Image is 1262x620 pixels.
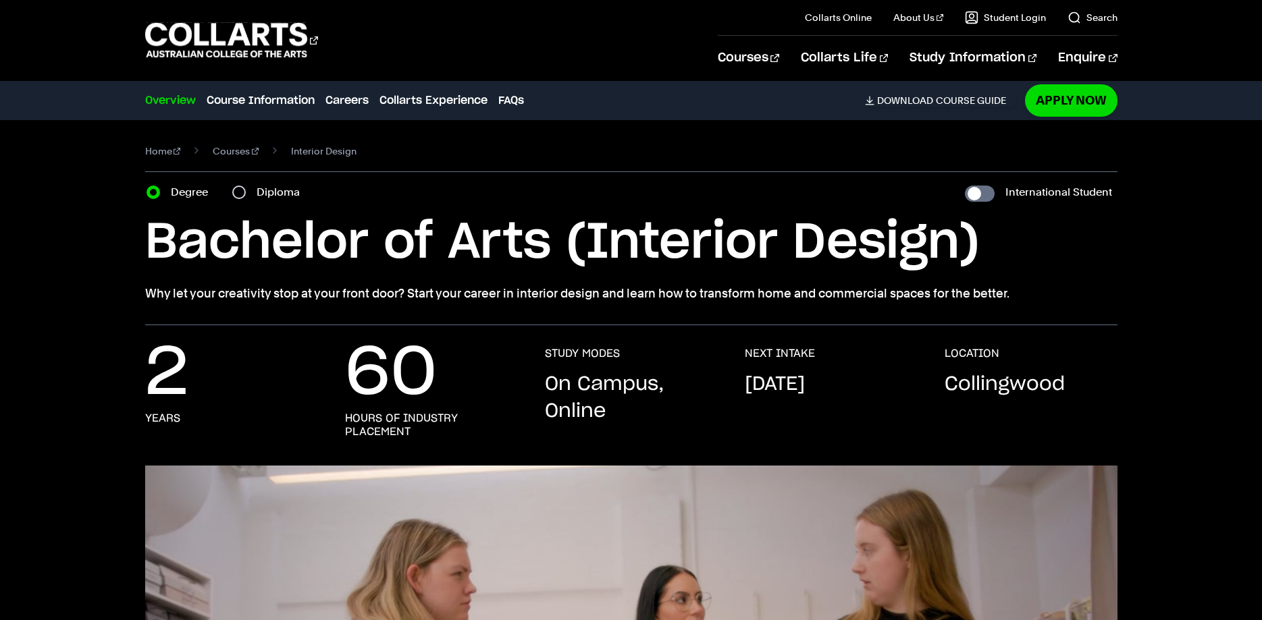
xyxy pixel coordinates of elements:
a: Collarts Experience [379,92,488,109]
h3: years [145,412,180,425]
p: [DATE] [745,371,805,398]
p: On Campus, Online [545,371,718,425]
p: 2 [145,347,188,401]
span: Download [877,94,933,107]
a: Overview [145,92,196,109]
a: Careers [325,92,369,109]
a: Search [1068,11,1118,24]
h3: hours of industry placement [345,412,518,439]
div: Go to homepage [145,21,318,59]
a: DownloadCourse Guide [865,94,1017,107]
label: International Student [1005,183,1112,202]
a: Collarts Online [805,11,872,24]
a: FAQs [498,92,524,109]
a: Enquire [1058,36,1117,80]
span: Interior Design [291,142,357,161]
h3: NEXT INTAKE [745,347,815,360]
p: Collingwood [945,371,1065,398]
h1: Bachelor of Arts (Interior Design) [145,213,1118,273]
h3: LOCATION [945,347,999,360]
a: Course Information [207,92,315,109]
p: Why let your creativity stop at your front door? Start your career in interior design and learn h... [145,284,1118,303]
a: Study Information [910,36,1036,80]
a: Collarts Life [801,36,888,80]
a: Courses [213,142,259,161]
h3: STUDY MODES [545,347,620,360]
label: Diploma [257,183,308,202]
label: Degree [171,183,216,202]
a: Courses [718,36,779,80]
p: 60 [345,347,437,401]
a: Student Login [965,11,1046,24]
a: Apply Now [1025,84,1118,116]
a: About Us [893,11,943,24]
a: Home [145,142,181,161]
